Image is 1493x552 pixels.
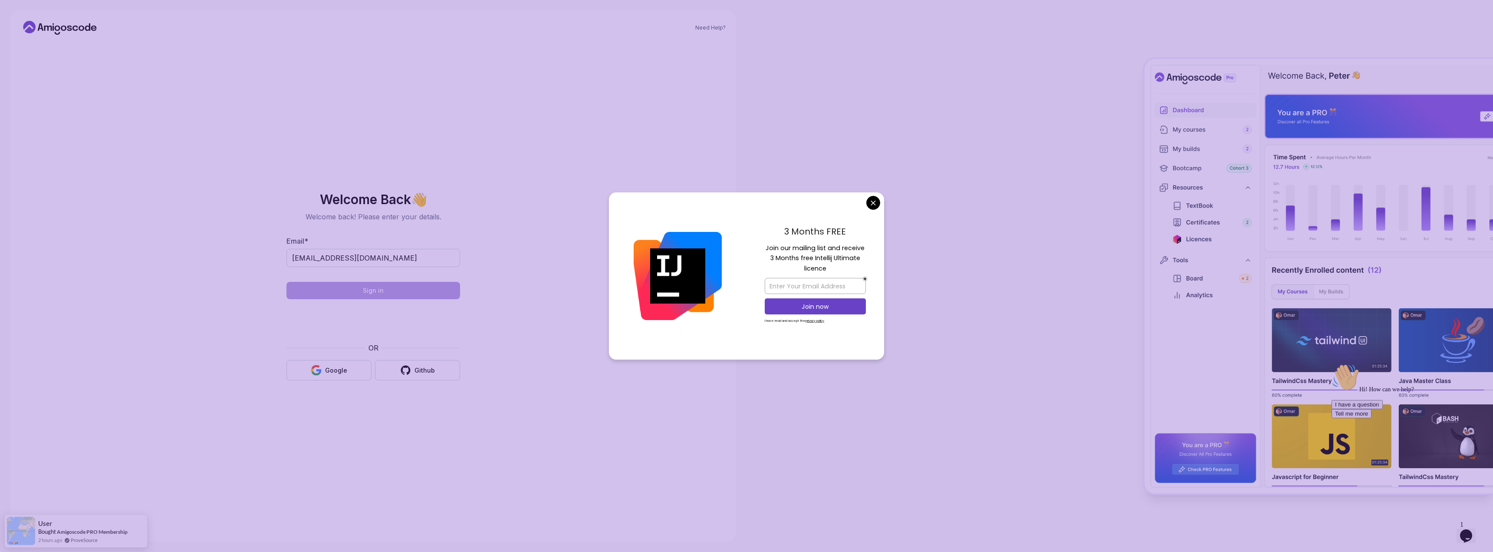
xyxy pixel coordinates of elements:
[57,529,128,535] a: Amigoscode PRO Membership
[286,237,308,245] label: Email *
[1457,517,1484,543] iframe: chat widget
[286,249,460,267] input: Enter your email
[38,520,52,527] span: User
[414,366,435,375] div: Github
[308,304,439,337] iframe: Widget containing checkbox for hCaptcha security challenge
[38,536,62,544] span: 2 hours ago
[7,517,35,545] img: provesource social proof notification image
[38,528,56,535] span: Bought
[286,212,460,222] p: Welcome back! Please enter your details.
[410,192,428,207] span: 👋
[286,360,372,380] button: Google
[375,360,460,380] button: Github
[3,40,55,49] button: I have a question
[3,49,43,58] button: Tell me more
[1328,360,1484,513] iframe: chat widget
[695,24,726,31] a: Need Help?
[325,366,347,375] div: Google
[3,3,31,31] img: :wave:
[363,286,384,295] div: Sign in
[3,26,86,33] span: Hi! How can we help?
[71,536,98,544] a: ProveSource
[3,3,160,58] div: 👋Hi! How can we help?I have a questionTell me more
[286,192,460,206] h2: Welcome Back
[368,343,378,353] p: OR
[286,282,460,299] button: Sign in
[1144,59,1493,493] img: Amigoscode Dashboard
[21,21,99,35] a: Home link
